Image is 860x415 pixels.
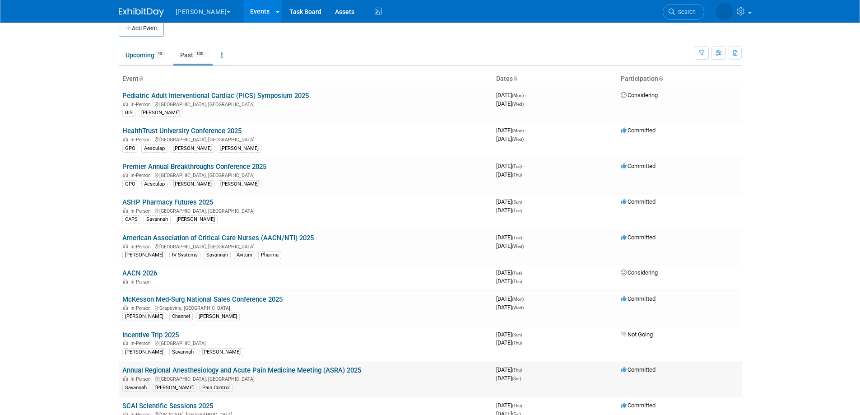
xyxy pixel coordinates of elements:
[617,71,742,87] th: Participation
[122,135,489,143] div: [GEOGRAPHIC_DATA], [GEOGRAPHIC_DATA]
[194,51,206,57] span: 100
[523,269,525,276] span: -
[621,163,655,169] span: Committed
[119,20,164,37] button: Add Event
[130,173,153,178] span: In-Person
[512,244,524,249] span: (Wed)
[122,198,213,206] a: ASHP Pharmacy Futures 2025
[141,180,167,188] div: Aesculap
[512,368,522,373] span: (Thu)
[512,173,522,177] span: (Thu)
[119,8,164,17] img: ExhibitDay
[512,305,524,310] span: (Wed)
[512,93,524,98] span: (Mon)
[621,92,658,98] span: Considering
[523,198,525,205] span: -
[621,295,655,302] span: Committed
[119,71,493,87] th: Event
[234,251,255,259] div: Avitum
[123,340,128,345] img: In-Person Event
[512,340,522,345] span: (Thu)
[122,375,489,382] div: [GEOGRAPHIC_DATA], [GEOGRAPHIC_DATA]
[621,366,655,373] span: Committed
[122,127,242,135] a: HealthTrust University Conference 2025
[141,145,167,153] div: Aesculap
[493,71,617,87] th: Dates
[512,102,524,107] span: (Wed)
[204,251,231,259] div: Savannah
[123,137,128,141] img: In-Person Event
[122,331,179,339] a: Incentive Trip 2025
[130,376,153,382] span: In-Person
[122,234,314,242] a: American Association of Critical Care Nurses (AACN/NTI) 2025
[153,384,196,392] div: [PERSON_NAME]
[525,295,526,302] span: -
[512,200,522,205] span: (Sun)
[123,279,128,284] img: In-Person Event
[496,278,522,284] span: [DATE]
[512,128,524,133] span: (Mon)
[513,75,517,82] a: Sort by Start Date
[512,376,521,381] span: (Sat)
[716,3,733,20] img: Dawn Brown
[218,180,261,188] div: [PERSON_NAME]
[122,384,149,392] div: Savannah
[496,171,522,178] span: [DATE]
[144,215,171,224] div: Savannah
[523,163,525,169] span: -
[122,402,213,410] a: SCAI Scientific Sessions 2025
[496,234,525,241] span: [DATE]
[123,102,128,106] img: In-Person Event
[523,234,525,241] span: -
[122,215,140,224] div: CAPS
[173,47,213,64] a: Past100
[123,376,128,381] img: In-Person Event
[496,402,525,409] span: [DATE]
[496,100,524,107] span: [DATE]
[512,403,522,408] span: (Thu)
[523,402,525,409] span: -
[496,198,525,205] span: [DATE]
[496,295,526,302] span: [DATE]
[123,305,128,310] img: In-Person Event
[171,145,214,153] div: [PERSON_NAME]
[139,75,143,82] a: Sort by Event Name
[122,339,489,346] div: [GEOGRAPHIC_DATA]
[512,270,522,275] span: (Tue)
[496,242,524,249] span: [DATE]
[512,137,524,142] span: (Wed)
[621,234,655,241] span: Committed
[122,304,489,311] div: Grapevine, [GEOGRAPHIC_DATA]
[675,9,696,15] span: Search
[122,109,135,117] div: BIS
[130,305,153,311] span: In-Person
[512,164,522,169] span: (Tue)
[123,244,128,248] img: In-Person Event
[196,312,240,321] div: [PERSON_NAME]
[658,75,663,82] a: Sort by Participation Type
[122,242,489,250] div: [GEOGRAPHIC_DATA], [GEOGRAPHIC_DATA]
[130,244,153,250] span: In-Person
[200,384,232,392] div: Pain Control
[130,137,153,143] span: In-Person
[621,269,658,276] span: Considering
[169,251,200,259] div: IV Systems
[512,208,522,213] span: (Tue)
[122,207,489,214] div: [GEOGRAPHIC_DATA], [GEOGRAPHIC_DATA]
[139,109,182,117] div: [PERSON_NAME]
[523,366,525,373] span: -
[525,92,526,98] span: -
[122,312,166,321] div: [PERSON_NAME]
[169,312,193,321] div: Channel
[512,279,522,284] span: (Thu)
[496,207,522,214] span: [DATE]
[218,145,261,153] div: [PERSON_NAME]
[496,92,526,98] span: [DATE]
[130,279,153,285] span: In-Person
[621,331,653,338] span: Not Going
[496,375,521,382] span: [DATE]
[496,339,522,346] span: [DATE]
[512,297,524,302] span: (Mon)
[130,102,153,107] span: In-Person
[123,173,128,177] img: In-Person Event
